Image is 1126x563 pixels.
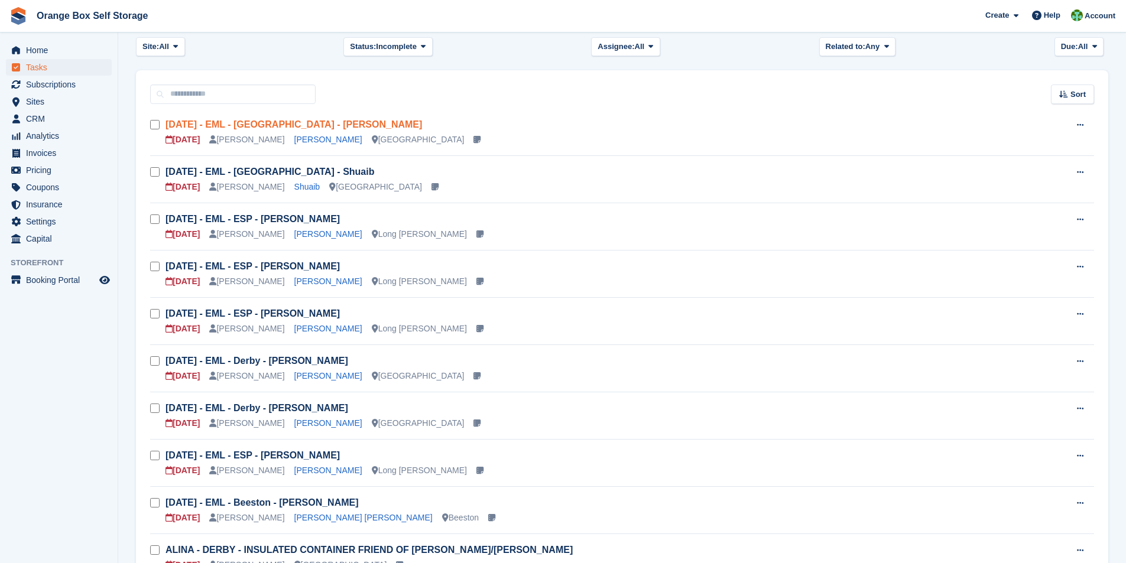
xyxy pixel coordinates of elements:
span: Home [26,42,97,58]
a: [DATE] - EML - [GEOGRAPHIC_DATA] - [PERSON_NAME] [166,119,422,129]
a: [DATE] - EML - Derby - [PERSON_NAME] [166,403,348,413]
div: [DATE] [166,512,200,524]
div: [PERSON_NAME] [209,464,284,477]
a: Shuaib [294,182,320,191]
div: Long [PERSON_NAME] [372,228,467,240]
div: [DATE] [166,134,200,146]
div: Long [PERSON_NAME] [372,464,467,477]
span: Booking Portal [26,272,97,288]
span: Assignee: [598,41,634,53]
div: [DATE] [166,181,200,193]
span: Sites [26,93,97,110]
div: [GEOGRAPHIC_DATA] [372,134,465,146]
div: [PERSON_NAME] [209,512,284,524]
span: Capital [26,230,97,247]
div: [PERSON_NAME] [209,134,284,146]
span: Related to: [826,41,865,53]
div: [PERSON_NAME] [209,181,284,193]
a: menu [6,179,112,196]
span: Invoices [26,145,97,161]
a: [PERSON_NAME] [PERSON_NAME] [294,513,433,522]
div: [PERSON_NAME] [209,370,284,382]
span: Pricing [26,162,97,178]
a: [PERSON_NAME] [294,229,362,239]
div: [DATE] [166,370,200,382]
a: menu [6,59,112,76]
span: CRM [26,110,97,127]
a: menu [6,162,112,178]
img: Binder Bhardwaj [1071,9,1083,21]
span: Settings [26,213,97,230]
div: Long [PERSON_NAME] [372,275,467,288]
span: Site: [142,41,159,53]
span: Coupons [26,179,97,196]
a: menu [6,230,112,247]
a: [PERSON_NAME] [294,276,362,286]
span: All [159,41,169,53]
a: [PERSON_NAME] [294,324,362,333]
span: Any [865,41,880,53]
div: Beeston [442,512,479,524]
a: [DATE] - EML - ESP - [PERSON_NAME] [166,450,340,460]
span: Storefront [11,257,118,269]
a: [DATE] - EML - ESP - [PERSON_NAME] [166,308,340,318]
a: menu [6,93,112,110]
span: Sort [1070,89,1086,100]
a: menu [6,42,112,58]
a: menu [6,145,112,161]
div: [DATE] [166,275,200,288]
a: [DATE] - EML - Derby - [PERSON_NAME] [166,356,348,366]
span: Insurance [26,196,97,213]
div: Long [PERSON_NAME] [372,323,467,335]
button: Due: All [1054,37,1104,57]
a: menu [6,110,112,127]
a: menu [6,196,112,213]
a: ALINA - DERBY - INSULATED CONTAINER FRIEND OF [PERSON_NAME]/[PERSON_NAME] [166,545,573,555]
span: All [1078,41,1088,53]
button: Status: Incomplete [343,37,432,57]
span: Account [1085,10,1115,22]
a: [DATE] - EML - Beeston - [PERSON_NAME] [166,497,359,507]
a: [DATE] - EML - ESP - [PERSON_NAME] [166,214,340,224]
div: [PERSON_NAME] [209,228,284,240]
a: [PERSON_NAME] [294,466,362,475]
span: Due: [1061,41,1078,53]
a: [PERSON_NAME] [294,371,362,380]
img: stora-icon-8386f47178a22dfd0bd8f6a31ec36ba5ce8667c1dd55bd0f319d3a0aa187defe.svg [9,7,27,25]
div: [PERSON_NAME] [209,323,284,335]
div: [PERSON_NAME] [209,417,284,429]
span: Help [1044,9,1060,21]
span: Tasks [26,59,97,76]
a: menu [6,76,112,93]
div: [GEOGRAPHIC_DATA] [329,181,422,193]
a: [PERSON_NAME] [294,135,362,144]
a: Orange Box Self Storage [32,6,153,25]
span: Subscriptions [26,76,97,93]
button: Assignee: All [591,37,660,57]
span: All [635,41,645,53]
a: menu [6,272,112,288]
span: Incomplete [376,41,417,53]
a: [PERSON_NAME] [294,418,362,428]
span: Create [985,9,1009,21]
div: [DATE] [166,228,200,240]
button: Site: All [136,37,185,57]
a: Preview store [98,273,112,287]
div: [DATE] [166,464,200,477]
div: [GEOGRAPHIC_DATA] [372,417,465,429]
div: [DATE] [166,323,200,335]
span: Analytics [26,128,97,144]
span: Status: [350,41,376,53]
div: [PERSON_NAME] [209,275,284,288]
a: menu [6,128,112,144]
a: menu [6,213,112,230]
a: [DATE] - EML - [GEOGRAPHIC_DATA] - Shuaib [166,167,374,177]
div: [DATE] [166,417,200,429]
a: [DATE] - EML - ESP - [PERSON_NAME] [166,261,340,271]
button: Related to: Any [819,37,895,57]
div: [GEOGRAPHIC_DATA] [372,370,465,382]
